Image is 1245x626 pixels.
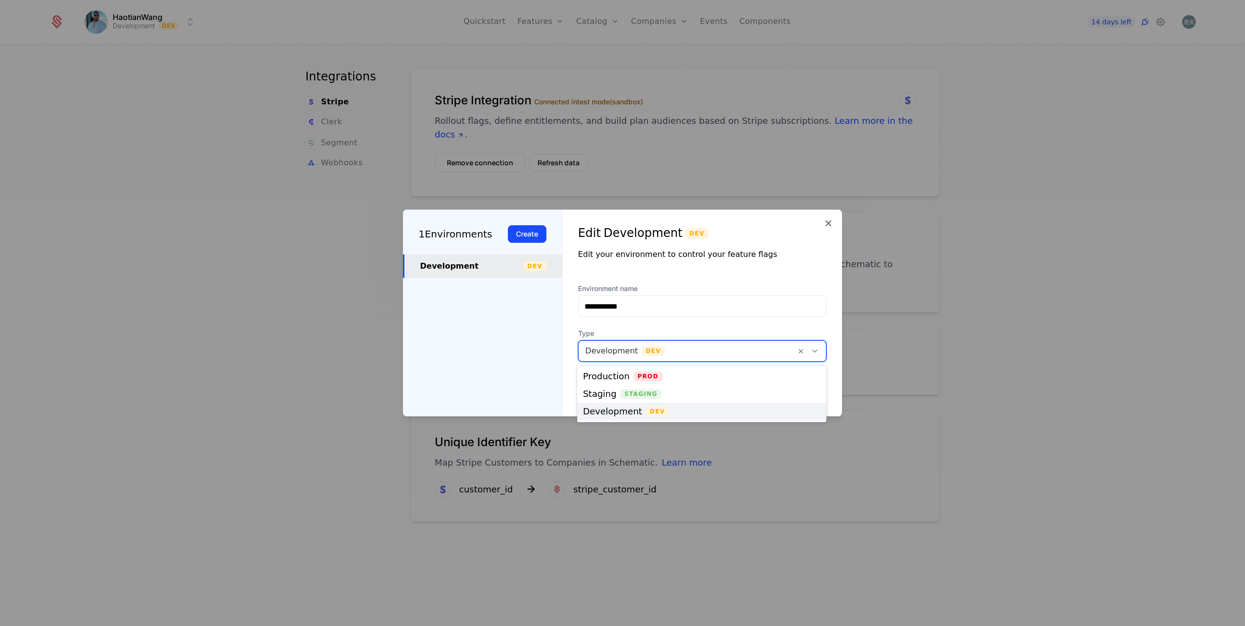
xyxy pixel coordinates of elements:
div: 1 Environments [419,227,492,241]
div: Development [420,260,523,272]
span: Dev [685,228,708,239]
div: Edit [578,225,601,241]
span: Dev [646,407,669,416]
span: Dev [523,261,546,271]
div: Development [583,407,642,416]
div: Staging [583,390,617,398]
label: Environment name [578,284,826,293]
span: Prod [634,372,663,381]
span: Type [578,329,826,338]
div: Development [603,225,683,241]
div: Production [583,372,630,381]
div: Edit your environment to control your feature flags [578,249,826,260]
button: Create [508,225,546,243]
span: Staging [621,389,662,399]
